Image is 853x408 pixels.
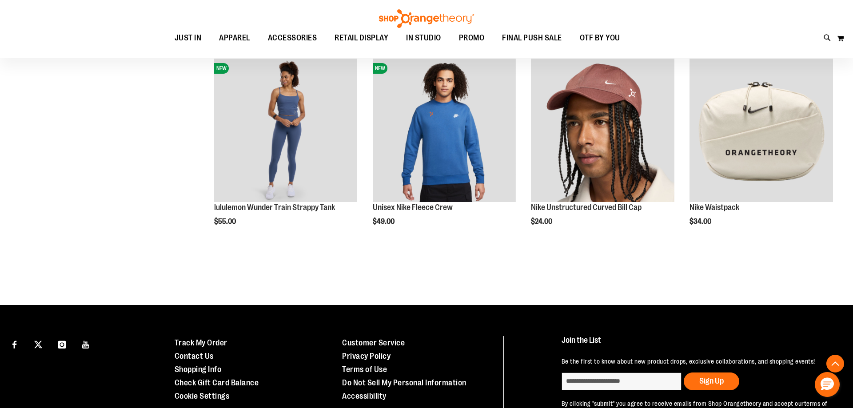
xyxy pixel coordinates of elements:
[699,376,724,385] span: Sign Up
[214,59,358,203] a: lululemon Wunder Train Strappy TankNEW
[690,59,833,203] a: Nike Waistpack
[342,365,387,374] a: Terms of Use
[562,372,682,390] input: enter email
[826,355,844,372] button: Back To Top
[214,203,335,212] a: lululemon Wunder Train Strappy Tank
[397,28,450,48] a: IN STUDIO
[526,54,679,248] div: product
[268,28,317,48] span: ACCESSORIES
[502,28,562,48] span: FINAL PUSH SALE
[450,28,494,48] a: PROMO
[175,392,230,400] a: Cookie Settings
[175,28,202,48] span: JUST IN
[210,28,259,48] a: APPAREL
[406,28,441,48] span: IN STUDIO
[373,218,396,226] span: $49.00
[531,59,674,203] a: Nike Unstructured Curved Bill Cap
[815,372,840,397] button: Hello, have a question? Let’s chat.
[685,54,837,248] div: product
[459,28,485,48] span: PROMO
[531,203,642,212] a: Nike Unstructured Curved Bill Cap
[493,28,571,48] a: FINAL PUSH SALE
[378,9,475,28] img: Shop Orangetheory
[166,28,211,48] a: JUST IN
[214,59,358,202] img: lululemon Wunder Train Strappy Tank
[562,357,833,366] p: Be the first to know about new product drops, exclusive collaborations, and shopping events!
[690,59,833,202] img: Nike Waistpack
[373,203,453,212] a: Unisex Nike Fleece Crew
[373,59,516,203] a: Unisex Nike Fleece CrewNEW
[78,336,94,352] a: Visit our Youtube page
[34,341,42,349] img: Twitter
[342,392,387,400] a: Accessibility
[175,352,214,360] a: Contact Us
[690,218,713,226] span: $34.00
[342,352,391,360] a: Privacy Policy
[175,365,222,374] a: Shopping Info
[373,59,516,202] img: Unisex Nike Fleece Crew
[373,63,387,74] span: NEW
[531,218,554,226] span: $24.00
[210,54,362,248] div: product
[531,59,674,202] img: Nike Unstructured Curved Bill Cap
[259,28,326,48] a: ACCESSORIES
[7,336,22,352] a: Visit our Facebook page
[175,338,227,347] a: Track My Order
[571,28,629,48] a: OTF BY YOU
[684,372,739,390] button: Sign Up
[54,336,70,352] a: Visit our Instagram page
[326,28,397,48] a: RETAIL DISPLAY
[175,378,259,387] a: Check Gift Card Balance
[690,203,739,212] a: Nike Waistpack
[31,336,46,352] a: Visit our X page
[214,63,229,74] span: NEW
[562,336,833,353] h4: Join the List
[368,54,521,248] div: product
[219,28,250,48] span: APPAREL
[342,378,466,387] a: Do Not Sell My Personal Information
[335,28,388,48] span: RETAIL DISPLAY
[580,28,620,48] span: OTF BY YOU
[342,338,405,347] a: Customer Service
[214,218,237,226] span: $55.00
